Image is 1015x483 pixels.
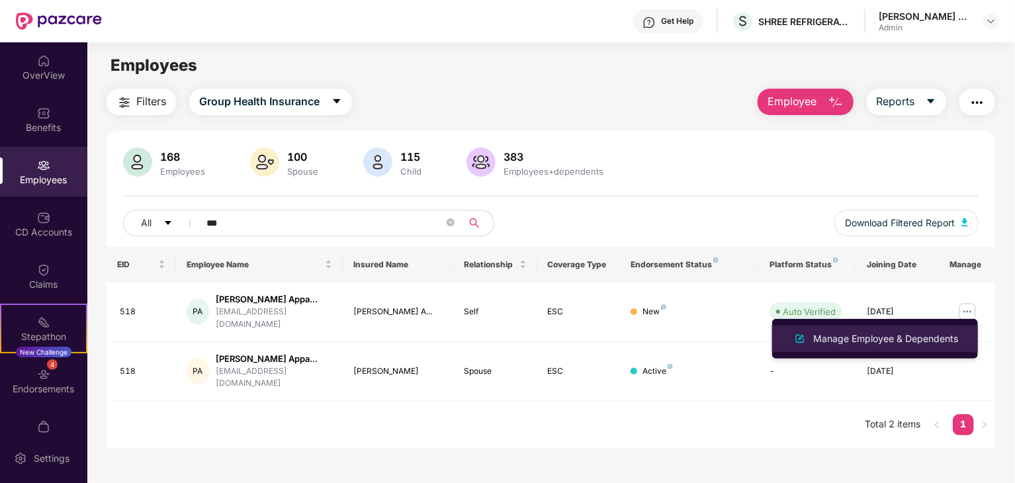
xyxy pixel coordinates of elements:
div: [PERSON_NAME] Appa... [216,353,332,365]
img: svg+xml;base64,PHN2ZyB4bWxucz0iaHR0cDovL3d3dy53My5vcmcvMjAwMC9zdmciIHdpZHRoPSIyNCIgaGVpZ2h0PSIyNC... [969,95,985,110]
img: svg+xml;base64,PHN2ZyBpZD0iQ2xhaW0iIHhtbG5zPSJodHRwOi8vd3d3LnczLm9yZy8yMDAwL3N2ZyIgd2lkdGg9IjIwIi... [37,263,50,277]
div: Spouse [285,166,321,177]
span: close-circle [447,218,455,226]
div: Employees [157,166,208,177]
div: Admin [879,22,971,33]
img: svg+xml;base64,PHN2ZyB4bWxucz0iaHR0cDovL3d3dy53My5vcmcvMjAwMC9zdmciIHhtbG5zOnhsaW5rPSJodHRwOi8vd3... [792,331,808,347]
span: EID [117,259,155,270]
img: svg+xml;base64,PHN2ZyB4bWxucz0iaHR0cDovL3d3dy53My5vcmcvMjAwMC9zdmciIHhtbG5zOnhsaW5rPSJodHRwOi8vd3... [466,148,496,177]
img: svg+xml;base64,PHN2ZyB4bWxucz0iaHR0cDovL3d3dy53My5vcmcvMjAwMC9zdmciIHdpZHRoPSI4IiBoZWlnaHQ9IjgiIH... [668,364,673,369]
div: 4 [47,359,58,370]
span: Relationship [464,259,517,270]
div: PA [187,298,209,325]
th: Relationship [454,247,537,283]
img: svg+xml;base64,PHN2ZyBpZD0iQmVuZWZpdHMiIHhtbG5zPSJodHRwOi8vd3d3LnczLm9yZy8yMDAwL3N2ZyIgd2lkdGg9Ij... [37,107,50,120]
span: All [141,216,152,230]
button: search [461,210,494,236]
div: ESC [548,306,610,318]
td: - [759,342,856,402]
img: svg+xml;base64,PHN2ZyBpZD0iQ0RfQWNjb3VudHMiIGRhdGEtbmFtZT0iQ0QgQWNjb3VudHMiIHhtbG5zPSJodHRwOi8vd3... [37,211,50,224]
img: svg+xml;base64,PHN2ZyB4bWxucz0iaHR0cDovL3d3dy53My5vcmcvMjAwMC9zdmciIHhtbG5zOnhsaW5rPSJodHRwOi8vd3... [123,148,152,177]
img: svg+xml;base64,PHN2ZyB4bWxucz0iaHR0cDovL3d3dy53My5vcmcvMjAwMC9zdmciIHhtbG5zOnhsaW5rPSJodHRwOi8vd3... [250,148,279,177]
th: Coverage Type [537,247,621,283]
button: left [926,414,948,435]
li: Total 2 items [865,414,921,435]
li: Previous Page [926,414,948,435]
div: New Challenge [16,347,71,357]
div: [DATE] [867,306,929,318]
div: [EMAIL_ADDRESS][DOMAIN_NAME] [216,306,332,331]
button: Group Health Insurancecaret-down [189,89,352,115]
div: PA [187,358,209,384]
span: caret-down [331,96,342,108]
span: Filters [136,93,166,110]
div: [PERSON_NAME] A... [353,306,443,318]
img: New Pazcare Logo [16,13,102,30]
img: svg+xml;base64,PHN2ZyBpZD0iRHJvcGRvd24tMzJ4MzIiIHhtbG5zPSJodHRwOi8vd3d3LnczLm9yZy8yMDAwL3N2ZyIgd2... [986,16,996,26]
span: caret-down [163,218,173,229]
span: close-circle [447,217,455,230]
span: Employee Name [187,259,322,270]
img: manageButton [957,301,978,322]
button: Filters [107,89,176,115]
span: caret-down [926,96,936,108]
span: Download Filtered Report [845,216,955,230]
img: svg+xml;base64,PHN2ZyB4bWxucz0iaHR0cDovL3d3dy53My5vcmcvMjAwMC9zdmciIHdpZHRoPSI4IiBoZWlnaHQ9IjgiIH... [661,304,666,310]
img: svg+xml;base64,PHN2ZyBpZD0iTXlfT3JkZXJzIiBkYXRhLW5hbWU9Ik15IE9yZGVycyIgeG1sbnM9Imh0dHA6Ly93d3cudz... [37,420,50,433]
div: Active [642,365,673,378]
button: right [974,414,995,435]
div: 115 [398,150,424,163]
div: Get Help [661,16,693,26]
div: Child [398,166,424,177]
span: S [738,13,747,29]
a: 1 [953,414,974,434]
img: svg+xml;base64,PHN2ZyB4bWxucz0iaHR0cDovL3d3dy53My5vcmcvMjAwMC9zdmciIHdpZHRoPSI4IiBoZWlnaHQ9IjgiIH... [713,257,719,263]
div: Employees+dependents [501,166,606,177]
th: Joining Date [856,247,940,283]
div: Auto Verified [783,305,836,318]
img: svg+xml;base64,PHN2ZyB4bWxucz0iaHR0cDovL3d3dy53My5vcmcvMjAwMC9zdmciIHdpZHRoPSIyMSIgaGVpZ2h0PSIyMC... [37,316,50,329]
div: 518 [120,306,165,318]
img: svg+xml;base64,PHN2ZyBpZD0iRW5kb3JzZW1lbnRzIiB4bWxucz0iaHR0cDovL3d3dy53My5vcmcvMjAwMC9zdmciIHdpZH... [37,368,50,381]
div: [PERSON_NAME] [353,365,443,378]
span: left [933,421,941,429]
li: Next Page [974,414,995,435]
th: Manage [940,247,995,283]
span: Group Health Insurance [199,93,320,110]
th: Employee Name [176,247,343,283]
div: Platform Status [770,259,846,270]
div: ESC [548,365,610,378]
div: 383 [501,150,606,163]
div: Settings [30,452,73,465]
div: Manage Employee & Dependents [811,331,961,346]
div: [EMAIL_ADDRESS][DOMAIN_NAME] [216,365,332,390]
th: Insured Name [343,247,454,283]
div: 168 [157,150,208,163]
span: Employee [768,93,817,110]
button: Employee [758,89,854,115]
th: EID [107,247,176,283]
img: svg+xml;base64,PHN2ZyBpZD0iU2V0dGluZy0yMHgyMCIgeG1sbnM9Imh0dHA6Ly93d3cudzMub3JnLzIwMDAvc3ZnIiB3aW... [14,452,27,465]
img: svg+xml;base64,PHN2ZyBpZD0iRW1wbG95ZWVzIiB4bWxucz0iaHR0cDovL3d3dy53My5vcmcvMjAwMC9zdmciIHdpZHRoPS... [37,159,50,172]
button: Reportscaret-down [867,89,946,115]
div: Endorsement Status [631,259,748,270]
div: New [642,306,666,318]
div: [DATE] [867,365,929,378]
img: svg+xml;base64,PHN2ZyB4bWxucz0iaHR0cDovL3d3dy53My5vcmcvMjAwMC9zdmciIHhtbG5zOnhsaW5rPSJodHRwOi8vd3... [363,148,392,177]
button: Download Filtered Report [834,210,979,236]
div: Spouse [464,365,527,378]
div: 100 [285,150,321,163]
img: svg+xml;base64,PHN2ZyB4bWxucz0iaHR0cDovL3d3dy53My5vcmcvMjAwMC9zdmciIHhtbG5zOnhsaW5rPSJodHRwOi8vd3... [961,218,968,226]
img: svg+xml;base64,PHN2ZyBpZD0iSG9tZSIgeG1sbnM9Imh0dHA6Ly93d3cudzMub3JnLzIwMDAvc3ZnIiB3aWR0aD0iMjAiIG... [37,54,50,67]
div: Self [464,306,527,318]
button: Allcaret-down [123,210,204,236]
div: [PERSON_NAME] Kale [879,10,971,22]
span: search [461,218,487,228]
span: Reports [877,93,915,110]
div: Stepathon [1,330,86,343]
div: [PERSON_NAME] Appa... [216,293,332,306]
span: right [981,421,989,429]
img: svg+xml;base64,PHN2ZyB4bWxucz0iaHR0cDovL3d3dy53My5vcmcvMjAwMC9zdmciIHhtbG5zOnhsaW5rPSJodHRwOi8vd3... [828,95,844,110]
div: 518 [120,365,165,378]
li: 1 [953,414,974,435]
